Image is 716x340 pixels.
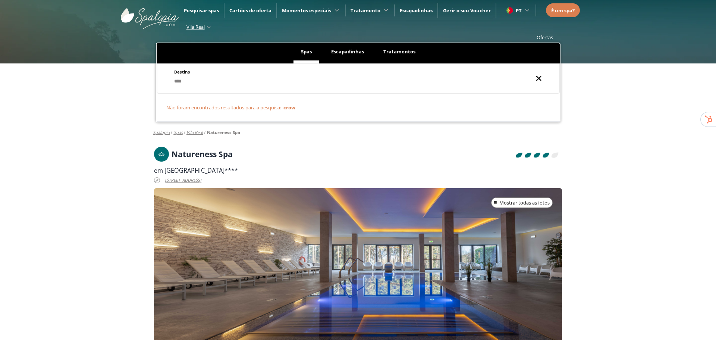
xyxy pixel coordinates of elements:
a: Pesquisar spas [184,7,219,14]
a: Spalopia [153,130,170,135]
span: em [GEOGRAPHIC_DATA]**** [154,166,238,175]
a: Natureness Spa [207,130,240,135]
span: Não foram encontrados resultados para a pesquisa: [166,104,281,111]
button: Mostrar todas as fotos [491,197,553,208]
a: spas [174,130,183,135]
a: É um spa? [551,6,575,15]
a: Ofertas [537,34,553,41]
span: Tratamentos [383,48,415,55]
img: ImgLogoSpalopia.BvClDcEz.svg [121,1,179,29]
h1: Natureness Spa [172,150,233,158]
span: / [171,130,172,135]
span: crow [283,104,295,111]
a: Cartões de oferta [229,7,271,14]
span: / [204,130,205,135]
a: vila real [186,130,203,135]
span: Destino [174,69,190,75]
span: É um spa? [551,7,575,14]
a: Gerir o seu Voucher [443,7,491,14]
a: Escapadinhas [400,7,433,14]
span: / [184,130,185,135]
span: Vila Real [186,24,205,30]
span: Mostrar todas as fotos [499,199,550,207]
span: Escapadinhas [331,48,364,55]
span: [STREET_ADDRESS] [165,176,201,185]
span: Spas [301,48,312,55]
